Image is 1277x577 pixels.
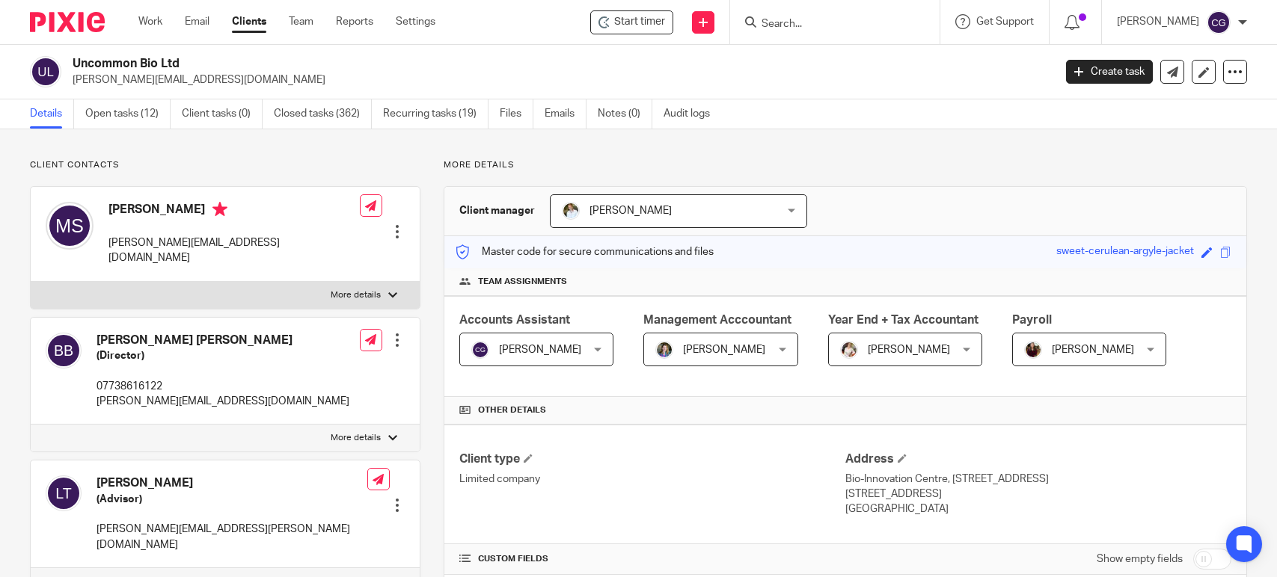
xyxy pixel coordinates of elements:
[760,18,895,31] input: Search
[396,14,435,29] a: Settings
[383,99,489,129] a: Recurring tasks (19)
[1097,552,1183,567] label: Show empty fields
[845,487,1231,502] p: [STREET_ADDRESS]
[459,553,845,565] h4: CUSTOM FIELDS
[471,341,489,359] img: svg%3E
[868,345,950,355] span: [PERSON_NAME]
[30,159,420,171] p: Client contacts
[331,432,381,444] p: More details
[46,333,82,368] img: svg%3E
[845,472,1231,487] p: Bio-Innovation Centre, [STREET_ADDRESS]
[331,289,381,301] p: More details
[97,475,367,491] h4: [PERSON_NAME]
[30,12,105,32] img: Pixie
[97,394,349,409] p: [PERSON_NAME][EMAIL_ADDRESS][DOMAIN_NAME]
[478,404,546,416] span: Other details
[97,333,349,348] h4: [PERSON_NAME] [PERSON_NAME]
[444,159,1247,171] p: More details
[97,522,367,552] p: [PERSON_NAME][EMAIL_ADDRESS][PERSON_NAME][DOMAIN_NAME]
[232,14,266,29] a: Clients
[459,472,845,487] p: Limited company
[478,276,567,288] span: Team assignments
[73,72,1044,87] p: [PERSON_NAME][EMAIL_ADDRESS][DOMAIN_NAME]
[562,202,580,220] img: sarah-royle.jpg
[97,379,349,394] p: 07738616122
[46,475,82,511] img: svg%3E
[97,492,367,507] h5: (Advisor)
[30,99,74,129] a: Details
[336,14,373,29] a: Reports
[598,99,652,129] a: Notes (0)
[976,16,1034,27] span: Get Support
[46,202,94,250] img: svg%3E
[212,202,227,217] i: Primary
[545,99,587,129] a: Emails
[840,341,858,359] img: Kayleigh%20Henson.jpeg
[845,451,1231,467] h4: Address
[85,99,171,129] a: Open tasks (12)
[683,345,765,355] span: [PERSON_NAME]
[828,314,979,326] span: Year End + Tax Accountant
[590,10,673,34] div: Uncommon Bio Ltd
[1066,60,1153,84] a: Create task
[845,502,1231,516] p: [GEOGRAPHIC_DATA]
[185,14,209,29] a: Email
[459,451,845,467] h4: Client type
[643,314,791,326] span: Management Acccountant
[1207,10,1231,34] img: svg%3E
[500,99,533,129] a: Files
[182,99,263,129] a: Client tasks (0)
[664,99,721,129] a: Audit logs
[459,203,535,218] h3: Client manager
[274,99,372,129] a: Closed tasks (362)
[108,235,360,266] p: [PERSON_NAME][EMAIL_ADDRESS][DOMAIN_NAME]
[97,348,349,363] h5: (Director)
[614,14,665,30] span: Start timer
[138,14,162,29] a: Work
[108,202,360,220] h4: [PERSON_NAME]
[1024,341,1042,359] img: MaxAcc_Sep21_ElliDeanPhoto_030.jpg
[655,341,673,359] img: 1530183611242%20(1).jpg
[289,14,313,29] a: Team
[30,56,61,87] img: svg%3E
[459,314,570,326] span: Accounts Assistant
[1117,14,1199,29] p: [PERSON_NAME]
[1056,244,1194,261] div: sweet-cerulean-argyle-jacket
[499,345,581,355] span: [PERSON_NAME]
[456,244,714,259] p: Master code for secure communications and files
[1052,345,1134,355] span: [PERSON_NAME]
[73,56,849,72] h2: Uncommon Bio Ltd
[1012,314,1052,326] span: Payroll
[589,206,672,216] span: [PERSON_NAME]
